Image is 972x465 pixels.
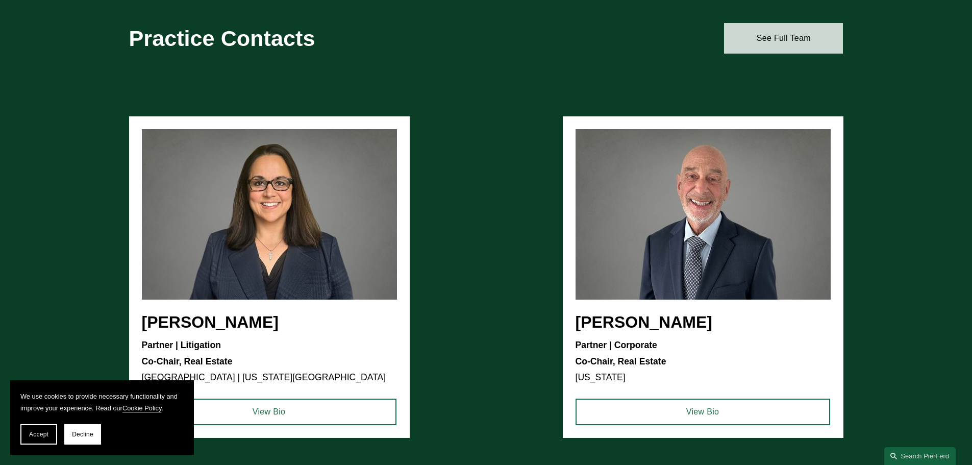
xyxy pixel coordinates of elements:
button: Decline [64,424,101,445]
button: Accept [20,424,57,445]
span: Decline [72,431,93,438]
a: Cookie Policy [122,404,162,412]
a: Search this site [884,447,956,465]
span: Accept [29,431,48,438]
a: View Bio [142,399,396,425]
p: We use cookies to provide necessary functionality and improve your experience. Read our . [20,390,184,414]
h2: Practice Contacts [129,25,457,52]
section: Cookie banner [10,380,194,455]
a: See Full Team [724,23,843,54]
a: View Bio [576,399,830,425]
